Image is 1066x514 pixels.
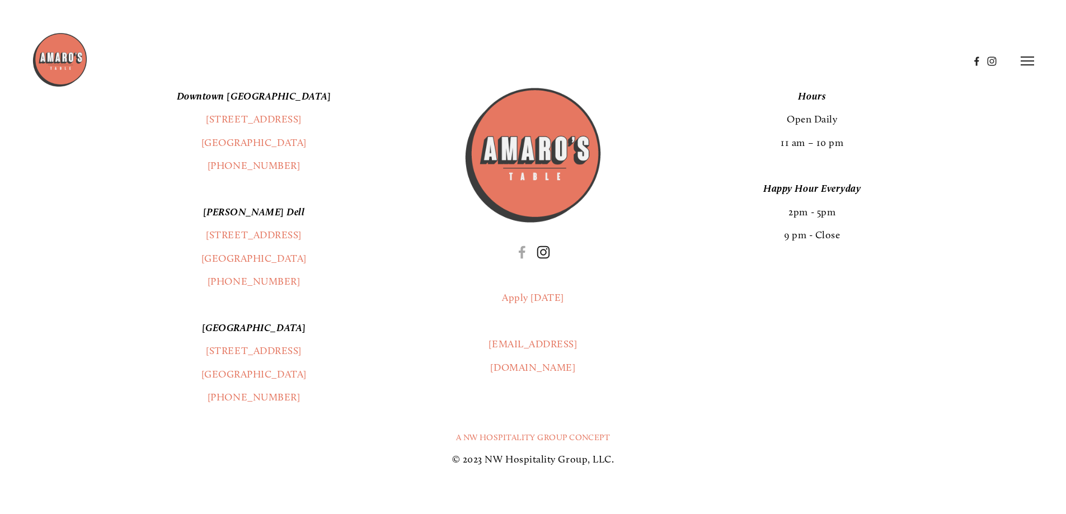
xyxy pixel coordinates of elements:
[201,252,307,265] a: [GEOGRAPHIC_DATA]
[622,177,1002,247] p: 2pm - 5pm 9 pm - Close
[32,32,88,88] img: Amaro's Table
[456,432,611,442] a: A NW Hospitality Group Concept
[489,338,577,373] a: [EMAIL_ADDRESS][DOMAIN_NAME]
[203,206,305,218] em: [PERSON_NAME] Dell
[201,136,307,149] a: [GEOGRAPHIC_DATA]
[463,85,603,225] img: Amaros_Logo.png
[537,246,550,259] a: Instagram
[763,182,861,195] em: Happy Hour Everyday
[202,322,306,334] em: [GEOGRAPHIC_DATA]
[502,291,563,304] a: Apply [DATE]
[201,345,307,380] a: [STREET_ADDRESS][GEOGRAPHIC_DATA]
[515,246,529,259] a: Facebook
[64,448,1002,471] p: © 2023 NW Hospitality Group, LLC.
[208,159,300,172] a: [PHONE_NUMBER]
[208,391,300,403] a: [PHONE_NUMBER]
[206,229,302,241] a: [STREET_ADDRESS]
[208,275,300,287] a: [PHONE_NUMBER]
